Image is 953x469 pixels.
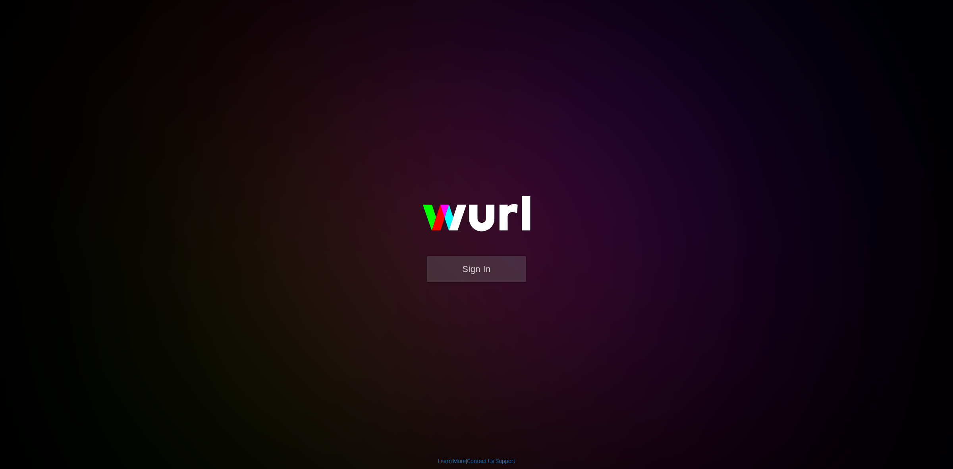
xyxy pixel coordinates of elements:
[496,458,515,464] a: Support
[438,457,515,465] div: | |
[467,458,494,464] a: Contact Us
[427,256,526,282] button: Sign In
[397,179,556,256] img: wurl-logo-on-black-223613ac3d8ba8fe6dc639794a292ebdb59501304c7dfd60c99c58986ef67473.svg
[438,458,466,464] a: Learn More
